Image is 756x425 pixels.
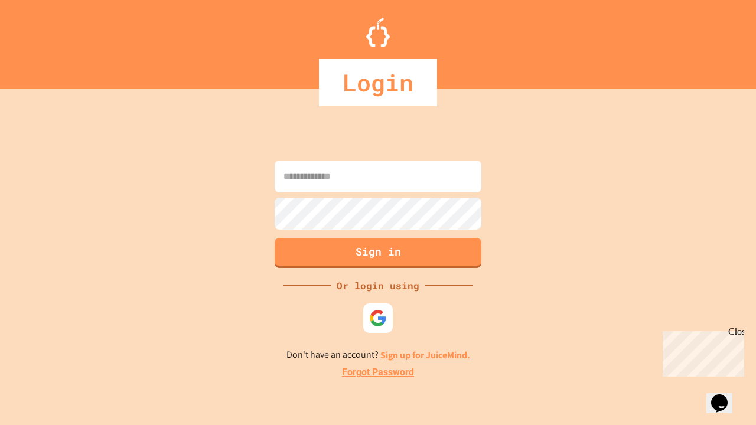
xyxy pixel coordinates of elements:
p: Don't have an account? [286,348,470,362]
div: Chat with us now!Close [5,5,82,75]
a: Sign up for JuiceMind. [380,349,470,361]
div: Or login using [331,279,425,293]
iframe: chat widget [658,326,744,377]
img: Logo.svg [366,18,390,47]
img: google-icon.svg [369,309,387,327]
div: Login [319,59,437,106]
button: Sign in [275,238,481,268]
iframe: chat widget [706,378,744,413]
a: Forgot Password [342,365,414,380]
